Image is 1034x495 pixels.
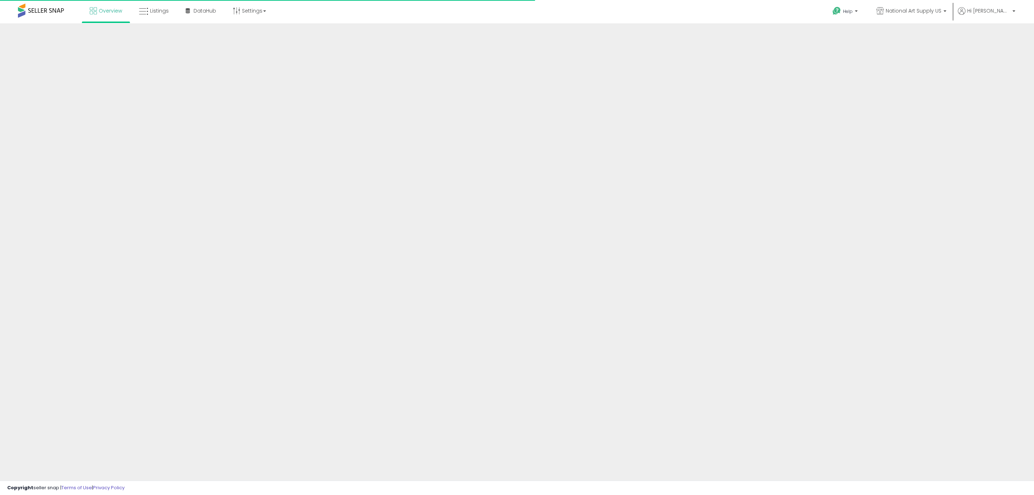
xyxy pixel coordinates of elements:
a: Hi [PERSON_NAME] [958,7,1015,23]
span: DataHub [194,7,216,14]
span: Hi [PERSON_NAME] [967,7,1010,14]
i: Get Help [832,6,841,15]
span: Listings [150,7,169,14]
span: Overview [99,7,122,14]
span: National Art Supply US [886,7,941,14]
a: Help [827,1,865,23]
span: Help [843,8,853,14]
